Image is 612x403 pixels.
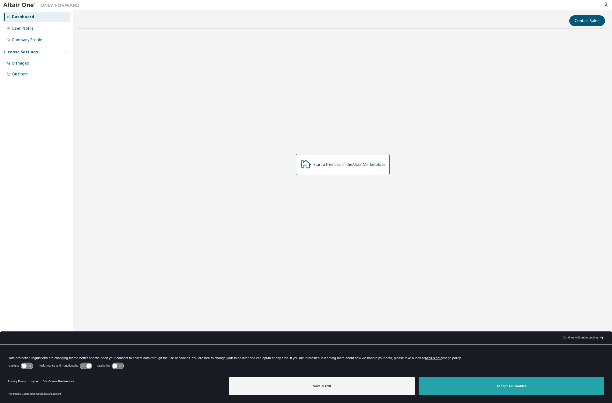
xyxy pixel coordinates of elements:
[12,37,42,43] div: Company Profile
[4,50,38,55] div: License Settings
[12,72,28,77] div: On Prem
[569,15,605,26] button: Contact Sales
[12,14,34,19] div: Dashboard
[12,26,34,31] div: User Profile
[352,162,385,167] a: Altair Marketplace
[3,2,83,8] img: Altair One
[12,61,29,66] div: Managed
[313,162,385,167] div: Start a free trial in the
